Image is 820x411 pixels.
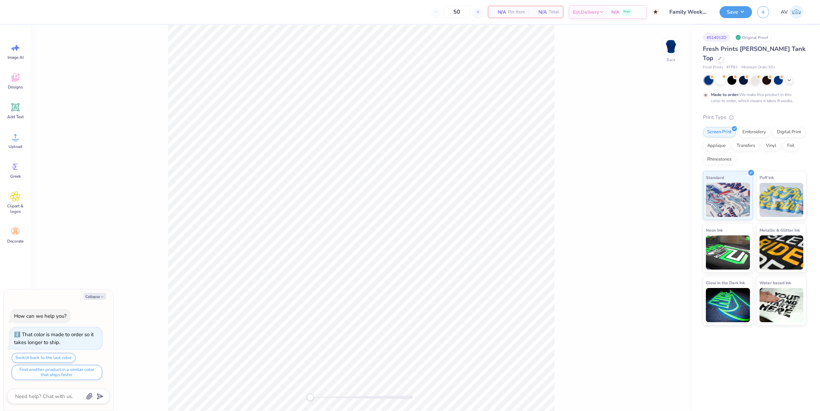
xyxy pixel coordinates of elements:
[8,55,24,60] span: Image AI
[664,5,714,19] input: Untitled Design
[760,183,804,217] img: Puff Ink
[703,113,806,121] div: Print Type
[781,8,788,16] span: AV
[443,6,470,18] input: – –
[4,203,27,214] span: Clipart & logos
[703,141,730,151] div: Applique
[706,279,745,286] span: Glow in the Dark Ink
[83,293,106,300] button: Collapse
[706,227,723,234] span: Neon Ink
[508,9,525,16] span: Per Item
[760,227,800,234] span: Metallic & Glitter Ink
[664,40,678,53] img: Back
[778,5,806,19] a: AV
[703,127,736,137] div: Screen Print
[611,9,619,16] span: N/A
[703,33,730,42] div: # 514012D
[573,9,599,16] span: Est. Delivery
[760,174,774,181] span: Puff Ink
[7,238,24,244] span: Decorate
[760,235,804,270] img: Metallic & Glitter Ink
[773,127,806,137] div: Digital Print
[706,174,724,181] span: Standard
[533,9,547,16] span: N/A
[703,65,723,70] span: Fresh Prints
[7,114,24,120] span: Add Text
[734,33,772,42] div: Original Proof
[492,9,506,16] span: N/A
[790,5,803,19] img: Aargy Velasco
[738,127,770,137] div: Embroidery
[783,141,799,151] div: Foil
[706,183,750,217] img: Standard
[711,92,795,104] div: We make this product in this color to order, which means it takes 8 weeks.
[732,141,760,151] div: Transfers
[10,174,21,179] span: Greek
[9,144,22,149] span: Upload
[760,279,791,286] span: Water based Ink
[720,6,752,18] button: Save
[549,9,559,16] span: Total
[762,141,781,151] div: Vinyl
[711,92,739,97] strong: Made to order:
[741,65,776,70] span: Minimum Order: 50 +
[706,235,750,270] img: Neon Ink
[12,365,102,380] button: Find another product in a similar color that ships faster
[307,394,314,401] div: Accessibility label
[703,154,736,165] div: Rhinestones
[624,10,630,14] span: Free
[8,84,23,90] span: Designs
[760,288,804,322] img: Water based Ink
[726,65,738,70] span: # FP81
[667,57,675,63] div: Back
[706,288,750,322] img: Glow in the Dark Ink
[703,45,806,62] span: Fresh Prints [PERSON_NAME] Tank Top
[14,331,94,346] div: That color is made to order so it takes longer to ship.
[14,313,67,319] div: How can we help you?
[12,353,76,363] button: Switch back to the last color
